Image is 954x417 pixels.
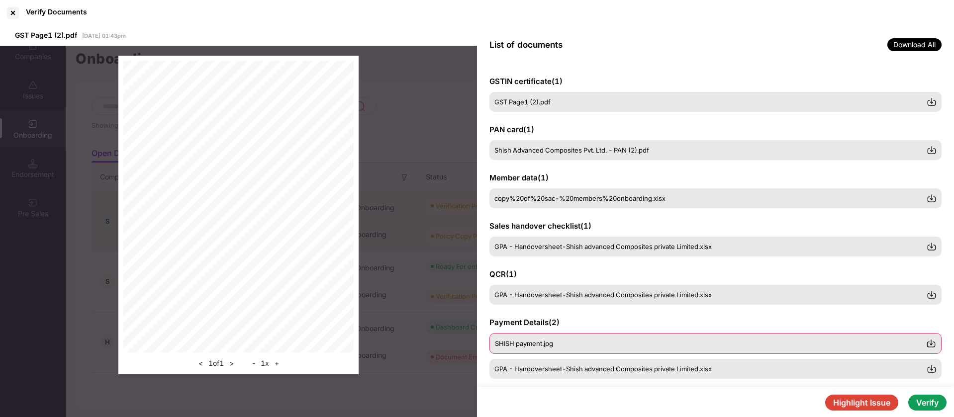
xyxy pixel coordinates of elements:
img: svg+xml;base64,PHN2ZyBpZD0iRG93bmxvYWQtMzJ4MzIiIHhtbG5zPSJodHRwOi8vd3d3LnczLm9yZy8yMDAwL3N2ZyIgd2... [927,97,937,107]
span: GSTIN certificate ( 1 ) [489,77,563,86]
button: + [272,357,282,369]
div: Verify Documents [26,7,87,16]
span: Member data ( 1 ) [489,173,549,182]
span: PAN card ( 1 ) [489,125,534,134]
span: GST Page1 (2).pdf [494,98,551,106]
span: QCR ( 1 ) [489,269,517,279]
span: copy%20of%20sac-%20members%20onboarding.xlsx [494,194,666,202]
img: svg+xml;base64,PHN2ZyBpZD0iRG93bmxvYWQtMzJ4MzIiIHhtbG5zPSJodHRwOi8vd3d3LnczLm9yZy8yMDAwL3N2ZyIgd2... [927,364,937,374]
button: - [249,357,258,369]
button: Highlight Issue [825,395,898,411]
img: svg+xml;base64,PHN2ZyBpZD0iRG93bmxvYWQtMzJ4MzIiIHhtbG5zPSJodHRwOi8vd3d3LnczLm9yZy8yMDAwL3N2ZyIgd2... [927,290,937,300]
img: svg+xml;base64,PHN2ZyBpZD0iRG93bmxvYWQtMzJ4MzIiIHhtbG5zPSJodHRwOi8vd3d3LnczLm9yZy8yMDAwL3N2ZyIgd2... [927,145,937,155]
span: GPA - Handoversheet-Shish advanced Composites private Limited.xlsx [494,243,712,250]
span: Shish Advanced Composites Pvt. Ltd. - PAN (2).pdf [494,146,649,154]
img: svg+xml;base64,PHN2ZyBpZD0iRG93bmxvYWQtMzJ4MzIiIHhtbG5zPSJodHRwOi8vd3d3LnczLm9yZy8yMDAwL3N2ZyIgd2... [927,193,937,203]
span: GPA - Handoversheet-Shish advanced Composites private Limited.xlsx [494,291,712,299]
span: SHISH payment.jpg [495,339,553,347]
button: Verify [908,395,947,411]
span: Download All [887,38,942,51]
div: 1 of 1 [195,357,237,369]
img: svg+xml;base64,PHN2ZyBpZD0iRG93bmxvYWQtMzJ4MzIiIHhtbG5zPSJodHRwOi8vd3d3LnczLm9yZy8yMDAwL3N2ZyIgd2... [927,242,937,251]
img: svg+xml;base64,PHN2ZyBpZD0iRG93bmxvYWQtMzJ4MzIiIHhtbG5zPSJodHRwOi8vd3d3LnczLm9yZy8yMDAwL3N2ZyIgd2... [926,338,936,348]
button: > [226,357,237,369]
button: < [195,357,206,369]
div: 1 x [249,357,282,369]
span: [DATE] 01:43pm [82,32,126,39]
span: GST Page1 (2).pdf [15,31,77,39]
span: Sales handover checklist ( 1 ) [489,221,591,231]
span: List of documents [489,40,563,50]
span: Payment Details ( 2 ) [489,318,560,327]
span: GPA - Handoversheet-Shish advanced Composites private Limited.xlsx [494,365,712,373]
